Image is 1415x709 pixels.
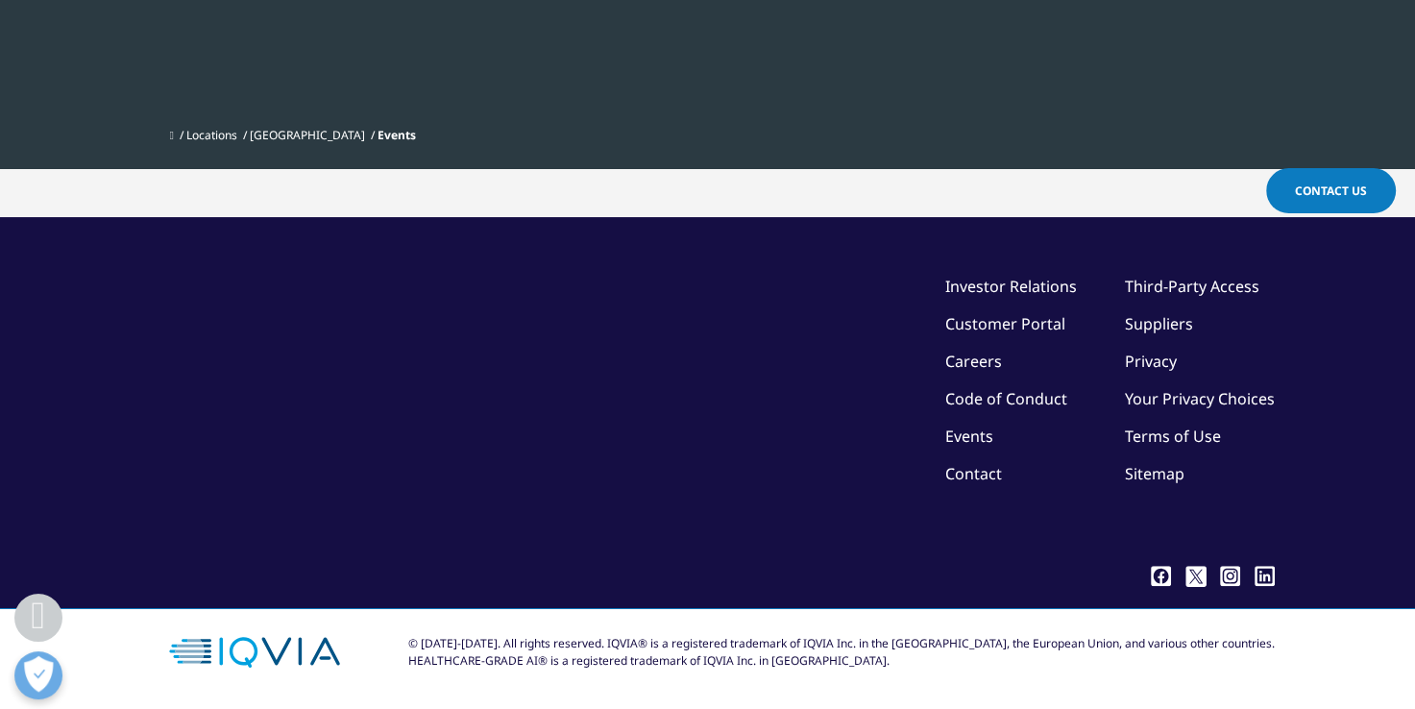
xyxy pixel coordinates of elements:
[250,127,365,143] a: [GEOGRAPHIC_DATA]
[408,635,1275,670] div: © [DATE]-[DATE]. All rights reserved. IQVIA® is a registered trademark of IQVIA Inc. in the [GEOG...
[1125,276,1259,297] a: Third-Party Access
[1266,168,1396,213] a: Contact Us
[945,276,1077,297] a: Investor Relations
[1125,351,1177,372] a: Privacy
[1125,426,1221,447] a: Terms of Use
[945,351,1002,372] a: Careers
[186,127,237,143] a: Locations
[1295,183,1367,199] span: Contact Us
[945,388,1067,409] a: Code of Conduct
[14,651,62,699] button: 優先設定センターを開く
[1125,388,1275,409] a: Your Privacy Choices
[945,426,993,447] a: Events
[378,127,416,143] span: Events
[1125,313,1193,334] a: Suppliers
[1125,463,1184,484] a: Sitemap
[945,463,1002,484] a: Contact
[945,313,1065,334] a: Customer Portal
